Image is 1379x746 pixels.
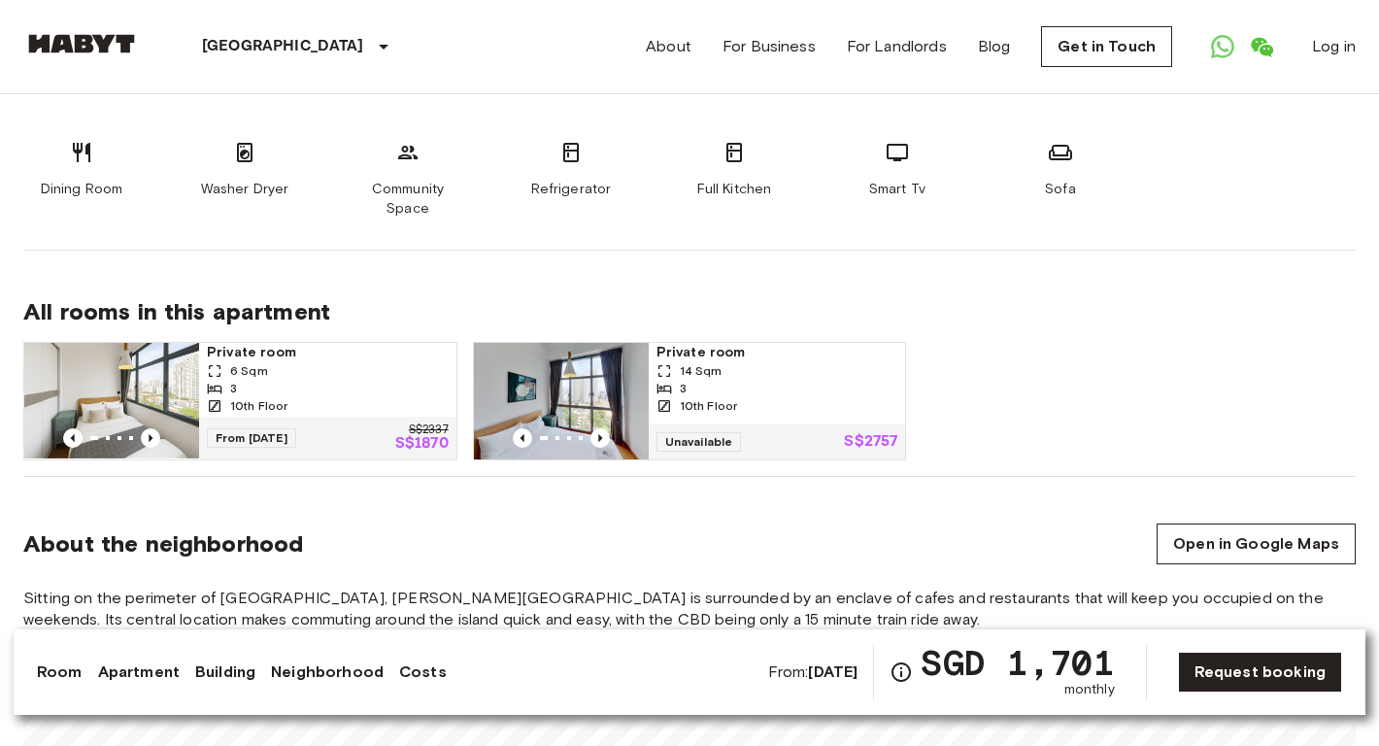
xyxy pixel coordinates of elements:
span: All rooms in this apartment [23,297,1356,326]
span: About the neighborhood [23,529,303,559]
a: Get in Touch [1041,26,1172,67]
span: From [DATE] [207,428,296,448]
img: Marketing picture of unit SG-01-116-001-01 [474,343,649,459]
img: Marketing picture of unit SG-01-116-001-02 [24,343,199,459]
span: 10th Floor [680,397,738,415]
p: S$2757 [844,434,897,450]
span: 3 [680,380,687,397]
p: S$2337 [409,424,449,436]
span: Refrigerator [531,180,612,199]
span: Private room [207,343,449,362]
svg: Check cost overview for full price breakdown. Please note that discounts apply to new joiners onl... [890,661,913,684]
span: monthly [1064,680,1115,699]
a: Building [195,661,255,684]
button: Previous image [63,428,83,448]
a: For Business [723,35,816,58]
a: Open WeChat [1242,27,1281,66]
span: Dining Room [41,180,123,199]
span: 3 [230,380,237,397]
a: About [646,35,691,58]
a: Room [37,661,83,684]
a: Apartment [98,661,180,684]
a: Neighborhood [271,661,384,684]
span: Private room [656,343,898,362]
span: SGD 1,701 [921,645,1114,680]
span: Smart Tv [869,180,925,199]
span: Full Kitchen [697,180,772,199]
button: Previous image [141,428,160,448]
a: Open WhatsApp [1203,27,1242,66]
p: S$1870 [395,436,449,452]
p: [GEOGRAPHIC_DATA] [202,35,364,58]
span: Sofa [1045,180,1076,199]
span: Washer Dryer [201,180,289,199]
a: Request booking [1178,652,1342,693]
a: Blog [978,35,1011,58]
span: 14 Sqm [680,362,723,380]
button: Previous image [513,428,532,448]
b: [DATE] [808,662,858,681]
a: Marketing picture of unit SG-01-116-001-01Previous imagePrevious imagePrivate room14 Sqm310th Flo... [473,342,907,460]
span: 6 Sqm [230,362,268,380]
a: Open in Google Maps [1157,524,1356,564]
a: Marketing picture of unit SG-01-116-001-02Previous imagePrevious imagePrivate room6 Sqm310th Floo... [23,342,457,460]
a: Log in [1312,35,1356,58]
span: Unavailable [656,432,742,452]
span: From: [768,661,858,683]
span: Community Space [350,180,466,219]
a: Costs [399,661,447,684]
span: 10th Floor [230,397,288,415]
button: Previous image [590,428,610,448]
span: Sitting on the perimeter of [GEOGRAPHIC_DATA], [PERSON_NAME][GEOGRAPHIC_DATA] is surrounded by an... [23,588,1356,630]
img: Habyt [23,34,140,53]
a: For Landlords [847,35,947,58]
